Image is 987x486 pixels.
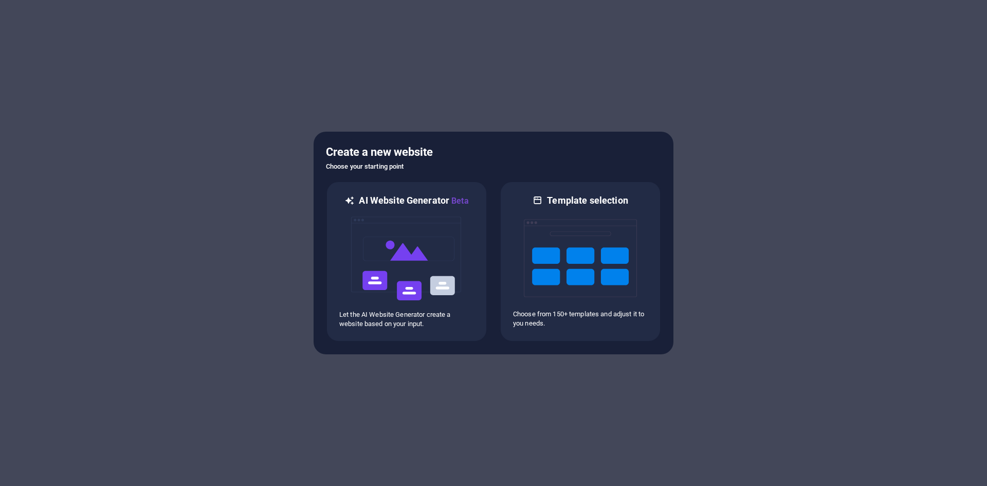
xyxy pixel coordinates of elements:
[326,181,487,342] div: AI Website GeneratorBetaaiLet the AI Website Generator create a website based on your input.
[547,194,628,207] h6: Template selection
[350,207,463,310] img: ai
[339,310,474,329] p: Let the AI Website Generator create a website based on your input.
[326,144,661,160] h5: Create a new website
[513,310,648,328] p: Choose from 150+ templates and adjust it to you needs.
[500,181,661,342] div: Template selectionChoose from 150+ templates and adjust it to you needs.
[359,194,468,207] h6: AI Website Generator
[449,196,469,206] span: Beta
[326,160,661,173] h6: Choose your starting point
